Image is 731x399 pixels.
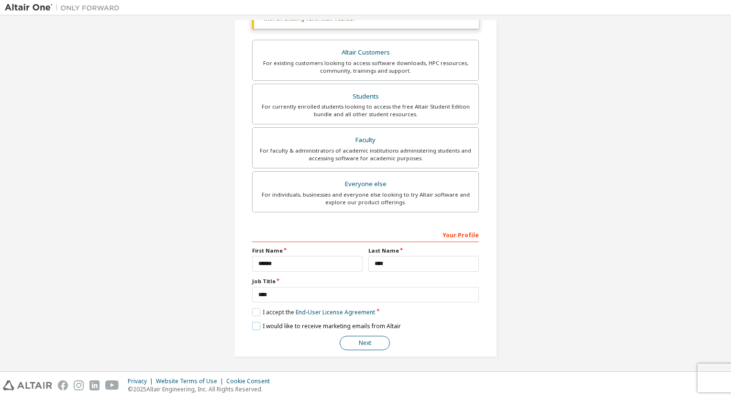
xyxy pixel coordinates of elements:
[258,46,473,59] div: Altair Customers
[105,380,119,390] img: youtube.svg
[252,247,363,255] label: First Name
[252,322,401,330] label: I would like to receive marketing emails from Altair
[74,380,84,390] img: instagram.svg
[258,177,473,191] div: Everyone else
[128,377,156,385] div: Privacy
[252,308,375,316] label: I accept the
[258,133,473,147] div: Faculty
[258,59,473,75] div: For existing customers looking to access software downloads, HPC resources, community, trainings ...
[252,277,479,285] label: Job Title
[258,147,473,162] div: For faculty & administrators of academic institutions administering students and accessing softwa...
[3,380,52,390] img: altair_logo.svg
[258,90,473,103] div: Students
[252,227,479,242] div: Your Profile
[340,336,390,350] button: Next
[226,377,276,385] div: Cookie Consent
[368,247,479,255] label: Last Name
[296,308,375,316] a: End-User License Agreement
[258,191,473,206] div: For individuals, businesses and everyone else looking to try Altair software and explore our prod...
[89,380,100,390] img: linkedin.svg
[258,103,473,118] div: For currently enrolled students looking to access the free Altair Student Edition bundle and all ...
[58,380,68,390] img: facebook.svg
[5,3,124,12] img: Altair One
[128,385,276,393] p: © 2025 Altair Engineering, Inc. All Rights Reserved.
[156,377,226,385] div: Website Terms of Use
